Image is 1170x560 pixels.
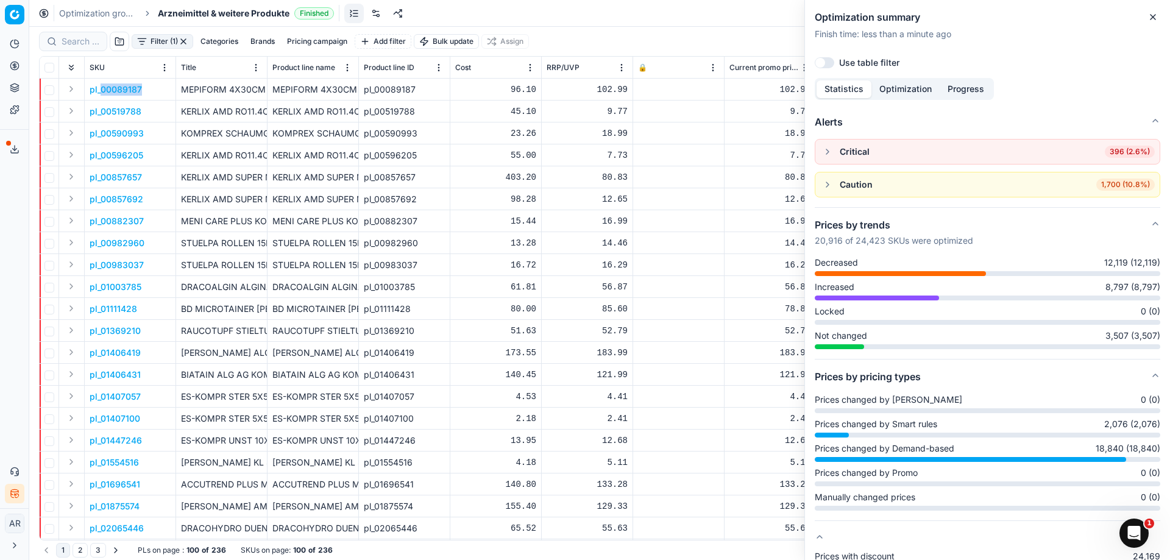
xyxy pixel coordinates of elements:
[1104,418,1160,430] span: 2,076 (2,076)
[364,478,445,491] div: pl_01696541
[815,394,962,406] span: Prices changed by [PERSON_NAME]
[181,149,262,161] p: KERLIX AMD RO11.4CMX3.7M S
[364,434,445,447] div: pl_01447246
[158,7,289,19] span: Arzneimittel & weitere Produkte
[547,149,628,161] div: 7.73
[181,259,262,271] p: STUELPA ROLLEN 15MX8CM GR3
[90,215,144,227] button: pl_00882307
[272,434,353,447] div: ES-KOMPR UNST 10X10 12F
[547,281,628,293] div: 56.87
[282,34,352,49] button: Pricing campaign
[839,58,899,67] label: Use table filter
[90,347,141,359] button: pl_01406419
[181,63,196,73] span: Title
[455,325,536,337] div: 51.63
[64,235,79,250] button: Expand
[64,126,79,140] button: Expand
[815,305,845,317] span: Locked
[815,418,937,430] span: Prices changed by Smart rules
[455,259,536,271] div: 16.72
[181,369,262,381] p: BIATAIN ALG AG KOM 5X5 SI
[455,149,536,161] div: 55.00
[815,394,1160,520] div: Prices by pricing types
[90,63,105,73] span: SKU
[455,478,536,491] div: 140.80
[455,237,536,249] div: 13.28
[729,325,810,337] div: 52.79
[815,442,954,455] span: Prices changed by Demand-based
[729,127,810,140] div: 18.99
[293,545,306,555] strong: 100
[547,391,628,403] div: 4.41
[64,455,79,469] button: Expand
[1104,257,1160,269] span: 12,119 (12,119)
[729,347,810,359] div: 183.99
[181,303,262,315] p: BD MICROTAINER [PERSON_NAME]
[64,82,79,96] button: Expand
[729,456,810,469] div: 5.11
[364,522,445,534] div: pl_02065446
[181,83,262,96] p: MEPIFORM 4X30CM
[729,259,810,271] div: 16.29
[1105,146,1155,158] span: 396 (2.6%)
[90,83,142,96] button: pl_00089187
[547,434,628,447] div: 12.68
[815,257,858,269] span: Decreased
[455,83,536,96] div: 96.10
[364,413,445,425] div: pl_01407100
[272,391,353,403] div: ES-KOMPR STER 5X5
[364,83,445,96] div: pl_00089187
[90,456,139,469] button: pl_01554516
[414,34,479,49] button: Bulk update
[455,127,536,140] div: 23.26
[815,139,1160,207] div: Alerts
[455,281,536,293] div: 61.81
[455,500,536,512] div: 155.40
[729,434,810,447] div: 12.68
[455,63,471,73] span: Cost
[241,545,291,555] span: SKUs on page :
[815,208,1160,257] button: Prices by trends20,916 of 24,423 SKUs were optimized
[547,171,628,183] div: 80.83
[64,169,79,184] button: Expand
[547,325,628,337] div: 52.79
[815,28,1160,40] p: Finish time : less than a minute ago
[729,413,810,425] div: 2.41
[815,330,867,342] span: Not changed
[455,391,536,403] div: 4.53
[90,171,142,183] button: pl_00857657
[817,80,871,98] button: Statistics
[90,303,137,315] button: pl_01111428
[1144,519,1154,528] span: 1
[547,369,628,381] div: 121.99
[1141,491,1160,503] span: 0 (0)
[729,149,810,161] div: 7.73
[729,522,810,534] div: 55.63
[547,522,628,534] div: 55.63
[181,281,262,293] p: DRACOALGIN ALGINAT 10X10CM
[815,360,1160,394] button: Prices by pricing types
[547,413,628,425] div: 2.41
[64,257,79,272] button: Expand
[294,7,334,19] span: Finished
[940,80,992,98] button: Progress
[729,83,810,96] div: 102.99
[64,60,79,75] button: Expand all
[1119,519,1149,548] iframe: Intercom live chat
[132,34,193,49] button: Filter (1)
[364,391,445,403] div: pl_01407057
[181,434,262,447] p: ES-KOMPR UNST 10X10 12F
[64,191,79,206] button: Expand
[272,171,353,183] div: KERLIX AMD SUPER ME15X17CM
[455,456,536,469] div: 4.18
[272,127,353,140] div: KOMPREX SCHAUMG 2MX8CM 0.5
[815,491,915,503] span: Manually changed prices
[547,259,628,271] div: 16.29
[840,179,873,191] div: Caution
[90,193,143,205] button: pl_00857692
[90,325,141,337] p: pl_01369210
[815,235,973,247] p: 20,916 of 24,423 SKUs were optimized
[547,127,628,140] div: 18.99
